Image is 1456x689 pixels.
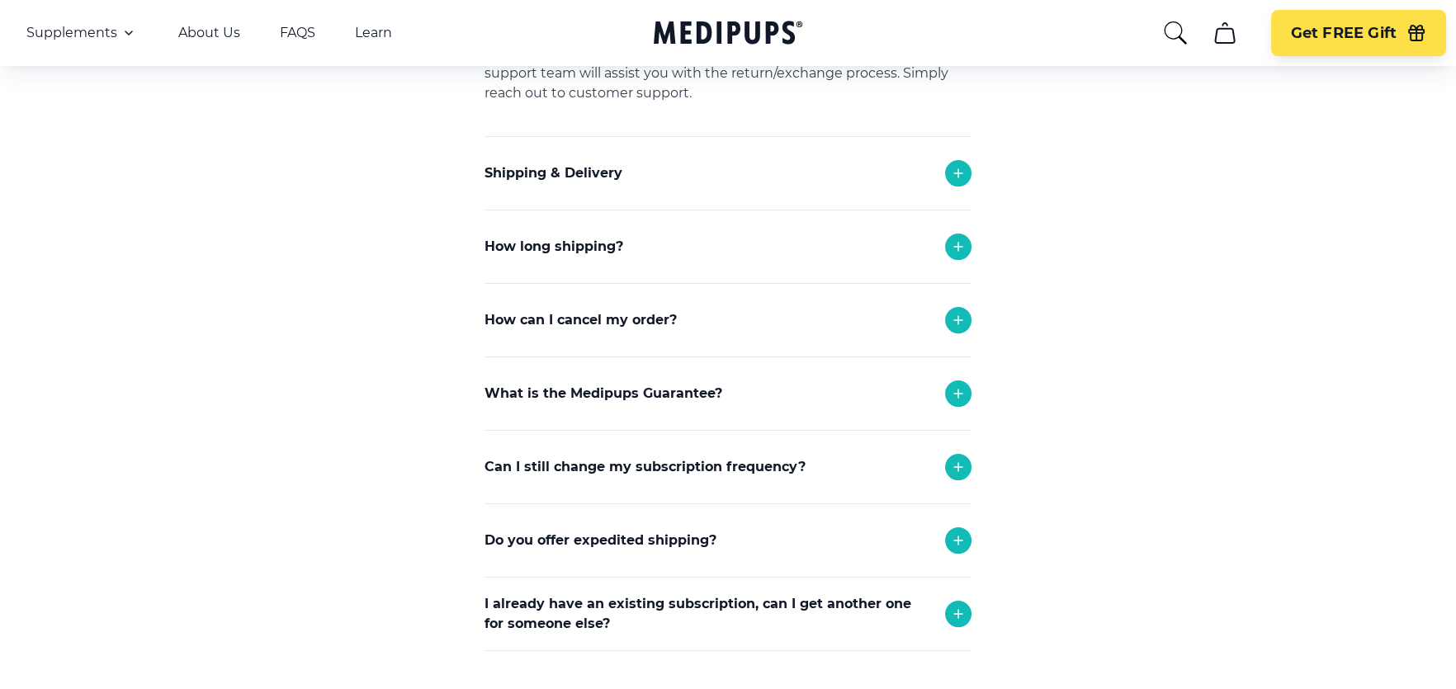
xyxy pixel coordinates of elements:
div: If you received the wrong product or your product was damaged in transit, we will replace it with... [485,430,971,536]
p: How long shipping? [485,237,623,257]
a: About Us [178,25,240,41]
button: search [1162,20,1189,46]
button: cart [1205,13,1245,53]
button: Get FREE Gift [1271,10,1446,56]
p: What is the Medipups Guarantee? [485,384,722,403]
p: I already have an existing subscription, can I get another one for someone else? [485,594,929,634]
span: Get FREE Gift [1291,24,1397,43]
a: FAQS [280,25,315,41]
p: Can I still change my subscription frequency? [485,457,806,477]
p: Do you offer expedited shipping? [485,531,716,550]
div: Yes we do! Please reach out to support and we will try to accommodate any request. [485,577,971,663]
p: Shipping & Delivery [485,163,622,183]
p: How can I cancel my order? [485,310,677,330]
div: Each order takes 1-2 business days to be delivered. [485,283,971,349]
a: Learn [355,25,392,41]
div: Any refund request and cancellation are subject to approval and turn around time is 24-48 hours. ... [485,356,971,502]
div: Yes you can. Simply reach out to support and we will adjust your monthly deliveries! [485,503,971,589]
button: Supplements [26,23,139,43]
span: Supplements [26,25,117,41]
a: Medipups [654,17,802,51]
